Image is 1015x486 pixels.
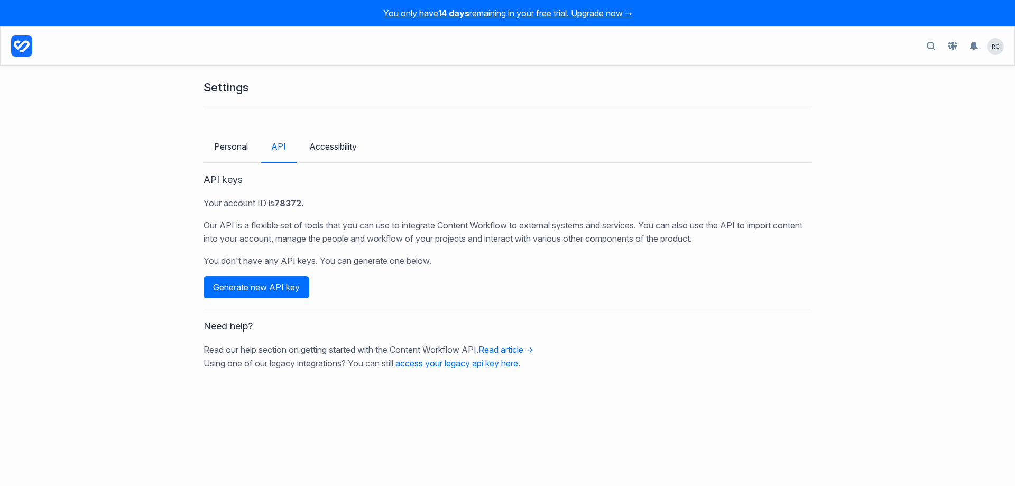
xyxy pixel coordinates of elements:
[204,219,811,246] p: Our API is a flexible set of tools that you can use to integrate Content Workflow to external sys...
[204,357,811,371] p: Using one of our legacy integrations? You can still .
[438,8,469,19] strong: 14 days
[478,344,533,355] a: Read article →
[987,38,1004,55] span: RC
[965,38,982,54] button: Toggle the notification sidebar
[921,36,940,56] button: Open search
[204,173,811,186] h2: API keys
[204,131,259,162] a: Personal
[204,320,811,333] h2: Need help?
[261,131,297,162] a: API
[204,276,309,298] button: Generate new API key
[204,197,811,210] p: Your account ID is
[204,343,811,357] p: Read our help section on getting started with the Content Workflow API.
[986,38,1004,56] button: RC
[395,358,518,369] a: access your legacy api key here
[204,81,248,93] h1: Settings
[274,198,304,208] b: 78372.
[299,131,367,162] a: Accessibility
[204,254,811,268] p: You don't have any API keys. You can generate one below.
